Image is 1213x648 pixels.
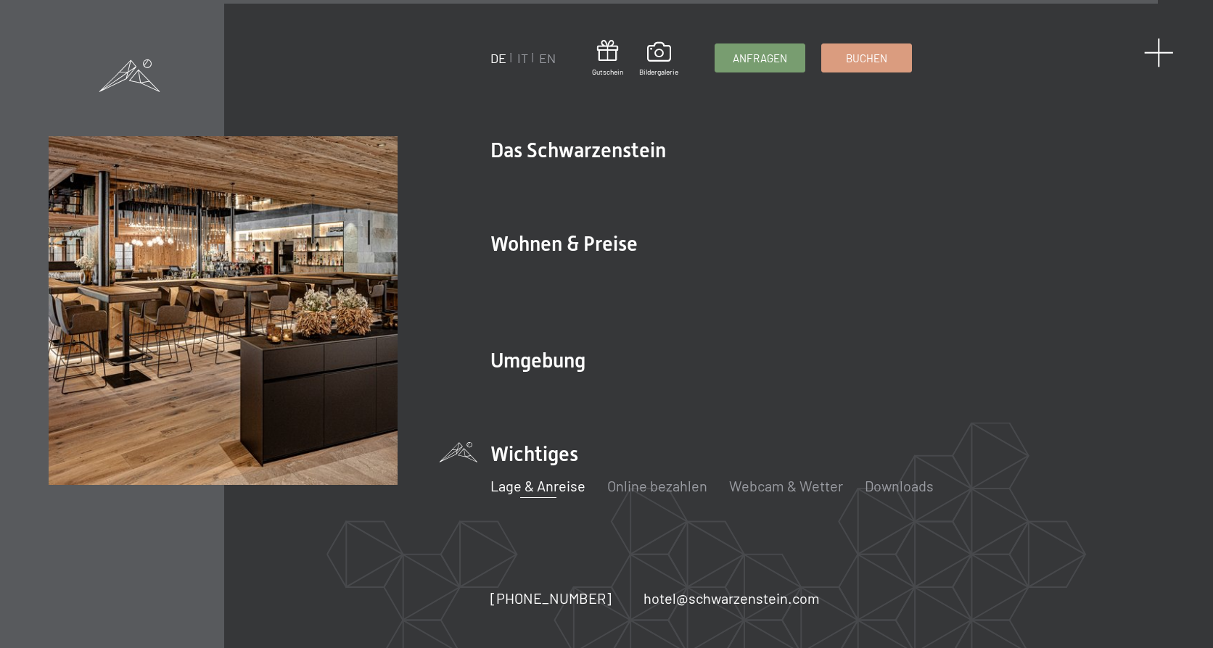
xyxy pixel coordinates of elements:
[715,44,805,72] a: Anfragen
[822,44,911,72] a: Buchen
[729,477,843,494] a: Webcam & Wetter
[865,477,934,494] a: Downloads
[639,67,678,77] span: Bildergalerie
[490,588,612,608] a: [PHONE_NUMBER]
[607,477,707,494] a: Online bezahlen
[490,589,612,607] span: [PHONE_NUMBER]
[592,67,623,77] span: Gutschein
[639,42,678,77] a: Bildergalerie
[517,50,528,66] a: IT
[592,40,623,77] a: Gutschein
[733,51,787,66] span: Anfragen
[643,588,820,608] a: hotel@schwarzenstein.com
[846,51,887,66] span: Buchen
[490,50,506,66] a: DE
[490,477,585,494] a: Lage & Anreise
[539,50,556,66] a: EN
